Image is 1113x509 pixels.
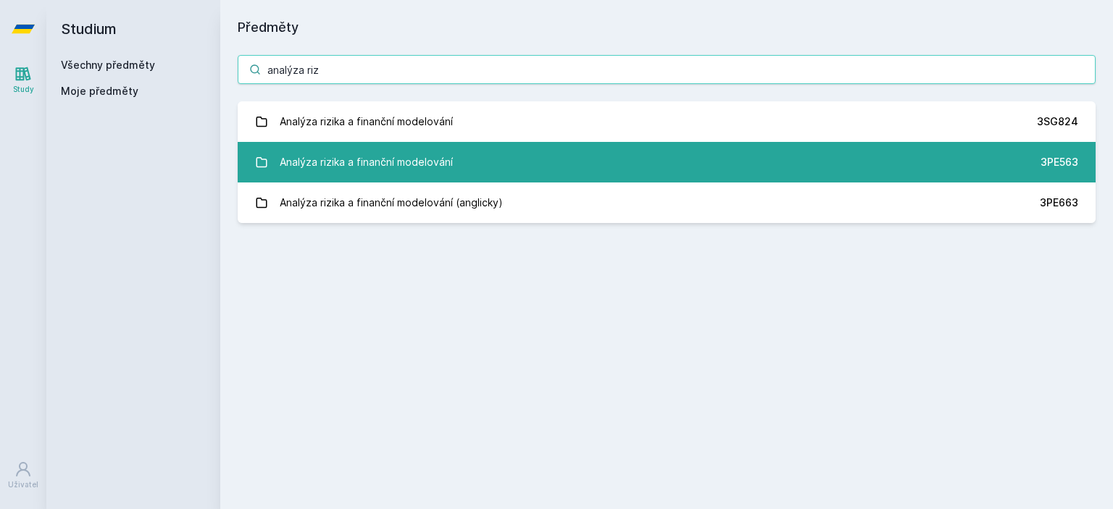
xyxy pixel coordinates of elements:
[61,84,138,98] span: Moje předměty
[3,58,43,102] a: Study
[238,182,1096,223] a: Analýza rizika a finanční modelování (anglicky) 3PE663
[3,453,43,497] a: Uživatel
[1041,155,1078,169] div: 3PE563
[238,101,1096,142] a: Analýza rizika a finanční modelování 3SG824
[1040,195,1078,210] div: 3PE663
[280,188,503,217] div: Analýza rizika a finanční modelování (anglicky)
[238,17,1096,38] h1: Předměty
[280,107,453,136] div: Analýza rizika a finanční modelování
[238,142,1096,182] a: Analýza rizika a finanční modelování 3PE563
[238,55,1096,84] input: Název nebo ident předmětu…
[1037,114,1078,129] div: 3SG824
[8,479,38,490] div: Uživatel
[280,148,453,177] div: Analýza rizika a finanční modelování
[61,59,155,71] a: Všechny předměty
[13,84,34,95] div: Study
